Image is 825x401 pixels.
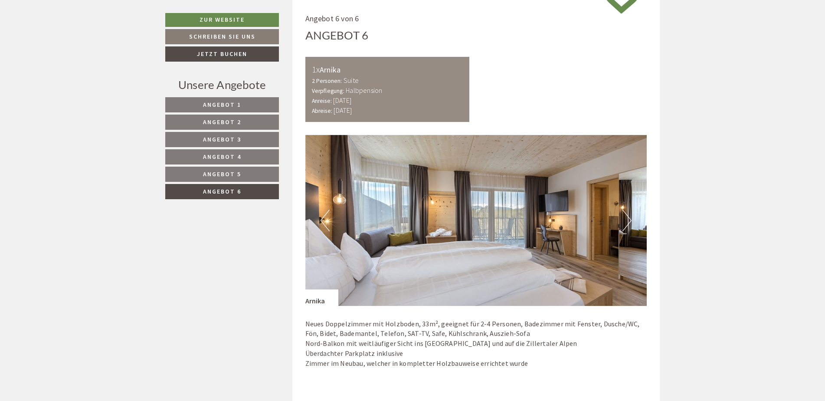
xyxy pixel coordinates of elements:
[346,86,382,95] b: Halbpension
[203,118,241,126] span: Angebot 2
[203,170,241,178] span: Angebot 5
[344,76,359,85] b: Suite
[312,87,344,95] small: Verpflegung:
[203,187,241,195] span: Angebot 6
[203,135,241,143] span: Angebot 3
[305,13,359,23] span: Angebot 6 von 6
[305,319,647,368] p: Neues Doppelzimmer mit Holzboden, 33m², geeignet für 2-4 Personen, Badezimmer mit Fenster, Dusche...
[312,64,320,75] b: 1x
[204,26,328,33] div: Sie
[334,106,352,115] b: [DATE]
[312,107,333,115] small: Abreise:
[290,229,342,244] button: Senden
[203,153,241,161] span: Angebot 4
[305,135,647,306] img: image
[203,101,241,108] span: Angebot 1
[312,97,332,105] small: Anreise:
[165,29,279,44] a: Schreiben Sie uns
[152,7,190,22] div: Montag
[204,43,328,49] small: 07:14
[165,46,279,62] a: Jetzt buchen
[312,63,463,76] div: Arnika
[312,77,342,85] small: 2 Personen:
[305,27,369,43] div: Angebot 6
[305,289,338,306] div: Arnika
[333,96,351,105] b: [DATE]
[165,13,279,27] a: Zur Website
[200,24,335,50] div: Guten Tag, wie können wir Ihnen helfen?
[622,210,632,231] button: Next
[165,77,279,93] div: Unsere Angebote
[321,210,330,231] button: Previous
